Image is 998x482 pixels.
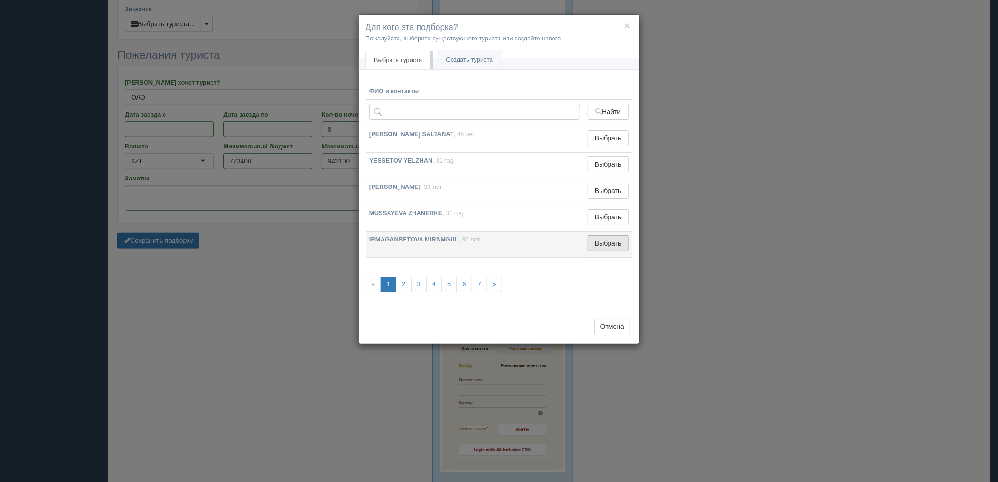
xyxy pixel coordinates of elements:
[411,277,427,292] a: 3
[588,183,629,199] button: Выбрать
[454,131,476,138] span: , 46 лет
[369,210,443,217] b: MUSSAYEVA ZHANERKE
[396,277,411,292] a: 2
[369,183,421,190] b: [PERSON_NAME]
[588,209,629,225] button: Выбрать
[456,277,472,292] a: 6
[624,21,630,31] button: ×
[366,83,584,100] th: ФИО и контакты
[366,22,632,34] h4: Для кого эта подборка?
[381,277,396,292] a: 1
[441,277,457,292] a: 5
[443,210,463,217] span: , 31 год
[588,235,629,251] button: Выбрать
[421,183,442,190] span: , 39 лет
[487,277,502,292] a: »
[588,104,629,120] button: Найти
[369,104,580,120] input: Поиск по ФИО, паспорту или контактам
[588,156,629,172] button: Выбрать
[426,277,442,292] a: 4
[366,51,430,70] a: Выбрать туриста
[437,50,501,70] a: Создать туриста
[588,130,629,146] button: Выбрать
[472,277,487,292] a: 7
[366,34,632,43] p: Пожалуйста, выберите существующего туриста или создайте нового
[459,236,480,243] span: , 36 лет
[369,157,433,164] b: YESSETOV YELZHAN
[433,157,453,164] span: , 31 год
[594,319,630,334] button: Отмена
[369,131,454,138] b: [PERSON_NAME] SALTANAT
[366,277,381,292] span: «
[369,236,459,243] b: IRMAGANBETOVA MIRAMGUL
